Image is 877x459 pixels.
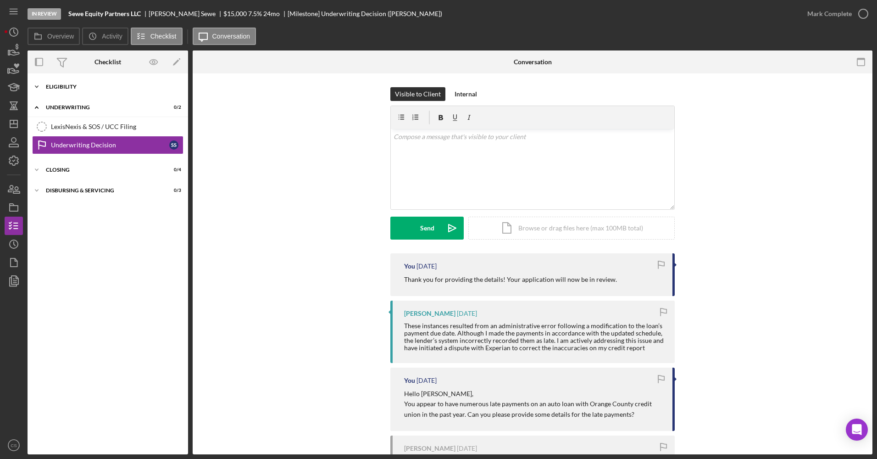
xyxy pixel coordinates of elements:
[11,443,17,448] text: CS
[32,136,183,154] a: Underwriting DecisionSS
[390,87,445,101] button: Visible to Client
[169,140,178,150] div: S S
[94,58,121,66] div: Checklist
[390,217,464,240] button: Send
[165,105,181,110] div: 0 / 2
[102,33,122,40] label: Activity
[68,10,141,17] b: Sewe Equity Partners LLC
[212,33,250,40] label: Conversation
[46,84,177,90] div: Eligibility
[51,123,183,130] div: LexisNexis & SOS / UCC Filing
[46,167,158,173] div: Closing
[223,10,247,17] span: $15,000
[47,33,74,40] label: Overview
[193,28,256,45] button: Conversation
[455,87,477,101] div: Internal
[263,10,280,17] div: 24 mo
[450,87,482,101] button: Internal
[46,188,158,193] div: Disbursing & Servicing
[404,377,415,384] div: You
[416,263,437,270] time: 2025-09-19 20:44
[514,58,552,66] div: Conversation
[32,118,183,136] a: LexisNexis & SOS / UCC Filing
[807,5,852,23] div: Mark Complete
[150,33,177,40] label: Checklist
[846,419,868,441] div: Open Intercom Messenger
[165,167,181,173] div: 0 / 4
[404,274,617,285] p: Thank you for providing the details! Your application will now be in review.
[28,28,80,45] button: Overview
[404,310,455,317] div: [PERSON_NAME]
[46,105,158,110] div: Underwriting
[404,263,415,270] div: You
[416,377,437,384] time: 2025-09-19 00:23
[165,188,181,193] div: 0 / 3
[395,87,441,101] div: Visible to Client
[420,217,434,240] div: Send
[149,10,223,17] div: [PERSON_NAME] Sewe
[457,445,477,452] time: 2025-09-17 23:57
[404,322,666,352] div: These instances resulted from an administrative error following a modification to the loan’s paym...
[288,10,442,17] div: [Milestone] Underwriting Decision ([PERSON_NAME])
[798,5,872,23] button: Mark Complete
[5,436,23,454] button: CS
[404,389,663,399] p: Hello [PERSON_NAME],
[51,141,169,149] div: Underwriting Decision
[404,399,663,420] p: You appear to have numerous late payments on an auto loan with Orange County credit union in the ...
[404,445,455,452] div: [PERSON_NAME]
[28,8,61,20] div: In Review
[248,10,262,17] div: 7.5 %
[82,28,128,45] button: Activity
[457,310,477,317] time: 2025-09-19 00:30
[131,28,183,45] button: Checklist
